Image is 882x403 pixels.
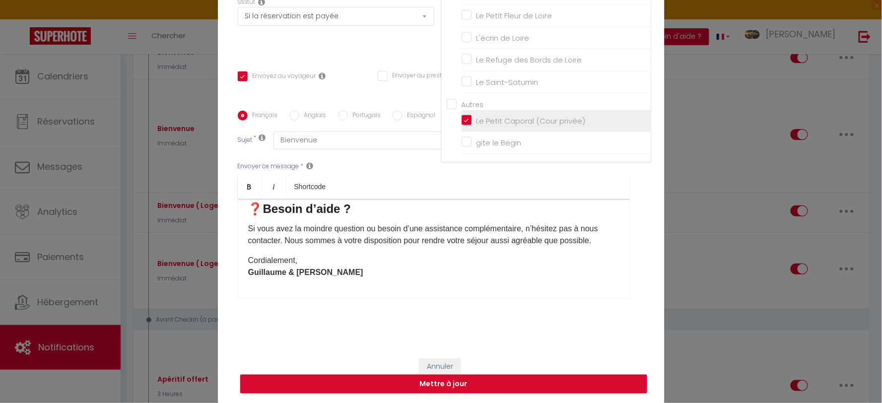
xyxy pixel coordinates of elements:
[462,100,484,110] span: Autres
[240,375,647,394] button: Mettre à jour
[248,269,363,277] strong: Guillaume & [PERSON_NAME]
[263,202,351,216] strong: Besoin d’aide ?
[476,116,586,126] span: Le Petit Caporal (Cour privée)
[238,135,253,146] label: Sujet
[299,111,327,122] label: Anglais
[319,72,326,80] i: Envoyer au voyageur
[307,162,314,170] i: Message
[238,162,299,171] label: Envoyer ce message
[248,71,316,82] label: Envoyez au voyageur
[248,223,619,247] p: Si vous avez la moindre question ou besoin d’une assistance complémentaire, n’hésitez pas à nous ...
[8,4,38,34] button: Ouvrir le widget de chat LiveChat
[403,111,436,122] label: Espagnol
[248,255,619,279] p: Cordialement, ​
[476,77,539,87] span: Le Saint-Saturnin
[476,33,530,43] span: L'écrin de Loire
[259,134,266,141] i: Subject
[286,175,334,199] a: Shortcode
[248,201,619,217] h3: ❓
[238,199,630,298] div: ​
[248,111,278,122] label: Français
[419,358,461,375] button: Annuler
[262,175,286,199] a: Italic
[238,175,262,199] a: Bold
[348,111,381,122] label: Portugais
